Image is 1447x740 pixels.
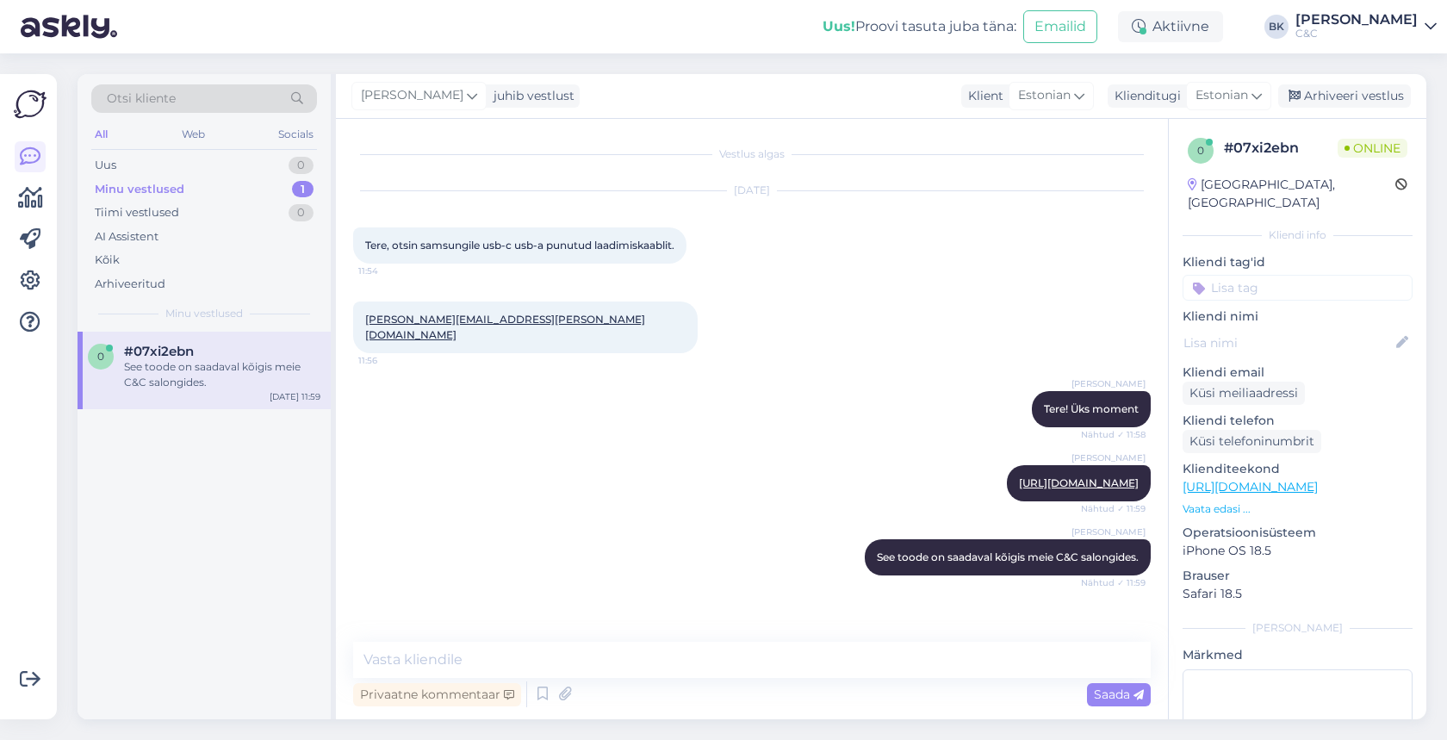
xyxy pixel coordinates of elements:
[1197,144,1204,157] span: 0
[1295,13,1418,27] div: [PERSON_NAME]
[95,181,184,198] div: Minu vestlused
[1044,402,1139,415] span: Tere! Üks moment
[487,87,574,105] div: juhib vestlust
[1183,501,1413,517] p: Vaata edasi ...
[107,90,176,108] span: Otsi kliente
[91,123,111,146] div: All
[365,313,645,341] a: [PERSON_NAME][EMAIL_ADDRESS][PERSON_NAME][DOMAIN_NAME]
[1295,27,1418,40] div: C&C
[95,204,179,221] div: Tiimi vestlused
[275,123,317,146] div: Socials
[95,276,165,293] div: Arhiveeritud
[961,87,1003,105] div: Klient
[823,18,855,34] b: Uus!
[1183,364,1413,382] p: Kliendi email
[1081,428,1146,441] span: Nähtud ✓ 11:58
[1188,176,1395,212] div: [GEOGRAPHIC_DATA], [GEOGRAPHIC_DATA]
[358,264,423,277] span: 11:54
[361,86,463,105] span: [PERSON_NAME]
[1081,576,1146,589] span: Nähtud ✓ 11:59
[877,550,1139,563] span: See toode on saadaval kõigis meie C&C salongides.
[95,157,116,174] div: Uus
[1108,87,1181,105] div: Klienditugi
[1094,687,1144,702] span: Saada
[1183,567,1413,585] p: Brauser
[97,350,104,363] span: 0
[1183,620,1413,636] div: [PERSON_NAME]
[1195,86,1248,105] span: Estonian
[289,157,314,174] div: 0
[1081,502,1146,515] span: Nähtud ✓ 11:59
[95,228,158,246] div: AI Assistent
[1278,84,1411,108] div: Arhiveeri vestlus
[1183,460,1413,478] p: Klienditeekond
[178,123,208,146] div: Web
[1183,275,1413,301] input: Lisa tag
[289,204,314,221] div: 0
[1183,430,1321,453] div: Küsi telefoninumbrit
[1071,451,1146,464] span: [PERSON_NAME]
[1183,253,1413,271] p: Kliendi tag'id
[124,344,194,359] span: #07xi2ebn
[353,146,1151,162] div: Vestlus algas
[95,252,120,269] div: Kõik
[353,183,1151,198] div: [DATE]
[1295,13,1437,40] a: [PERSON_NAME]C&C
[1183,333,1393,352] input: Lisa nimi
[1183,479,1318,494] a: [URL][DOMAIN_NAME]
[1183,646,1413,664] p: Märkmed
[1183,227,1413,243] div: Kliendi info
[1338,139,1407,158] span: Online
[1071,525,1146,538] span: [PERSON_NAME]
[1183,542,1413,560] p: iPhone OS 18.5
[1019,476,1139,489] a: [URL][DOMAIN_NAME]
[14,88,47,121] img: Askly Logo
[1071,377,1146,390] span: [PERSON_NAME]
[1183,412,1413,430] p: Kliendi telefon
[1118,11,1223,42] div: Aktiivne
[365,239,674,252] span: Tere, otsin samsungile usb-c usb-a punutud laadimiskaablit.
[358,354,423,367] span: 11:56
[1224,138,1338,159] div: # 07xi2ebn
[1023,10,1097,43] button: Emailid
[353,683,521,706] div: Privaatne kommentaar
[1183,585,1413,603] p: Safari 18.5
[165,306,243,321] span: Minu vestlused
[1183,382,1305,405] div: Küsi meiliaadressi
[1018,86,1071,105] span: Estonian
[270,390,320,403] div: [DATE] 11:59
[292,181,314,198] div: 1
[1183,308,1413,326] p: Kliendi nimi
[823,16,1016,37] div: Proovi tasuta juba täna:
[1264,15,1289,39] div: BK
[124,359,320,390] div: See toode on saadaval kõigis meie C&C salongides.
[1183,524,1413,542] p: Operatsioonisüsteem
